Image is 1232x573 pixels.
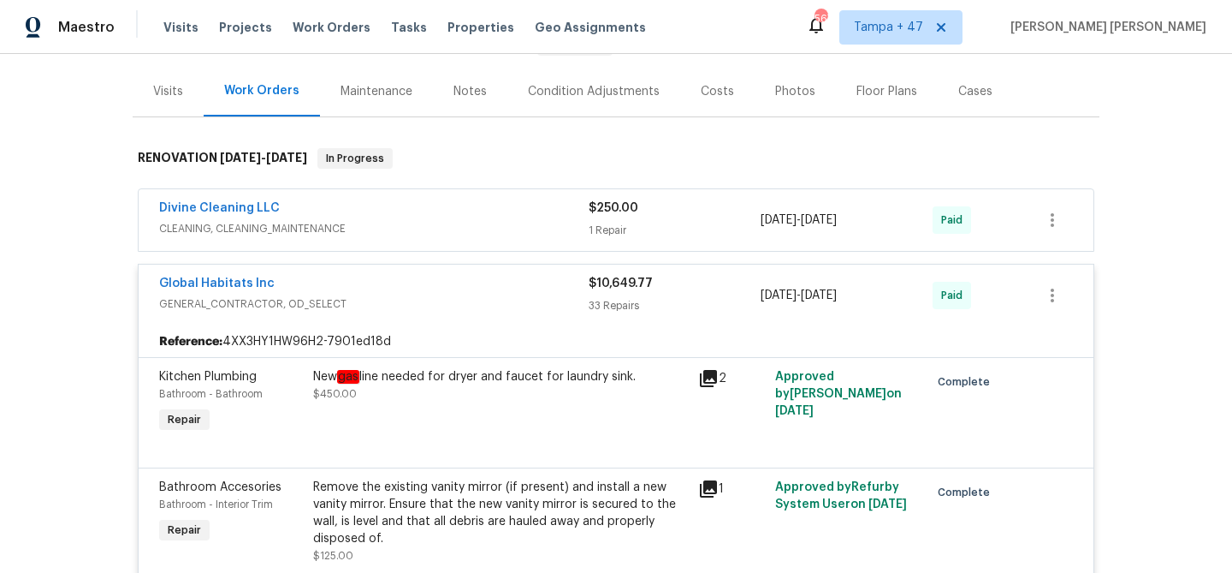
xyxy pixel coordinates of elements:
[153,83,183,100] div: Visits
[266,152,307,164] span: [DATE]
[313,551,353,561] span: $125.00
[313,368,688,385] div: New line needed for dryer and faucet for laundry sink.
[775,371,902,417] span: Approved by [PERSON_NAME] on
[814,10,826,27] div: 567
[133,131,1099,186] div: RENOVATION [DATE]-[DATE]In Progress
[159,389,263,399] span: Bathroom - Bathroom
[698,479,765,499] div: 1
[139,326,1093,357] div: 4XX3HY1HW96H2-7901ed18d
[854,19,923,36] span: Tampa + 47
[589,297,761,314] div: 33 Repairs
[341,83,412,100] div: Maintenance
[220,152,307,164] span: -
[528,83,660,100] div: Condition Adjustments
[163,19,198,36] span: Visits
[941,287,969,304] span: Paid
[775,405,814,417] span: [DATE]
[293,19,370,36] span: Work Orders
[775,481,907,510] span: Approved by Refurby System User on
[159,295,589,313] span: GENERAL_CONTRACTOR, OD_SELECT
[856,83,917,100] div: Floor Plans
[958,83,992,100] div: Cases
[313,479,688,547] div: Remove the existing vanity mirror (if present) and install a new vanity mirror. Ensure that the n...
[938,484,997,501] span: Complete
[868,498,907,510] span: [DATE]
[1004,19,1206,36] span: [PERSON_NAME] [PERSON_NAME]
[159,481,281,493] span: Bathroom Accesories
[319,150,391,167] span: In Progress
[801,289,837,301] span: [DATE]
[535,19,646,36] span: Geo Assignments
[220,152,261,164] span: [DATE]
[941,212,969,229] span: Paid
[761,289,797,301] span: [DATE]
[161,411,208,428] span: Repair
[313,389,357,399] span: $450.00
[224,82,299,99] div: Work Orders
[159,278,275,289] a: Global Habitats Inc
[447,19,514,36] span: Properties
[219,19,272,36] span: Projects
[391,21,427,33] span: Tasks
[337,370,359,384] em: gas
[589,202,638,214] span: $250.00
[58,19,115,36] span: Maestro
[801,214,837,226] span: [DATE]
[159,220,589,237] span: CLEANING, CLEANING_MAINTENANCE
[159,333,222,350] b: Reference:
[701,83,734,100] div: Costs
[159,202,280,214] a: Divine Cleaning LLC
[589,278,653,289] span: $10,649.77
[589,222,761,239] div: 1 Repair
[453,83,487,100] div: Notes
[161,522,208,539] span: Repair
[159,499,273,510] span: Bathroom - Interior Trim
[761,287,837,304] span: -
[138,148,307,169] h6: RENOVATION
[938,373,997,391] span: Complete
[775,83,815,100] div: Photos
[698,368,765,389] div: 2
[761,214,797,226] span: [DATE]
[159,371,257,383] span: Kitchen Plumbing
[761,212,837,229] span: -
